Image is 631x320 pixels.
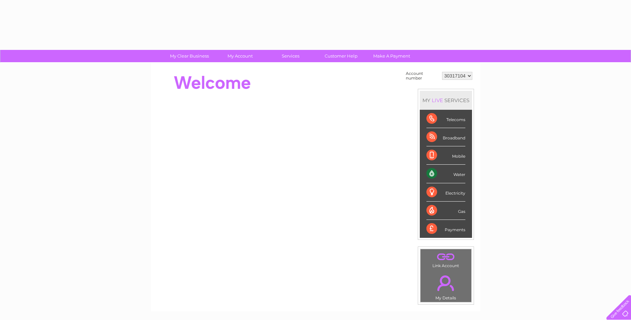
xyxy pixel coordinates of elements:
a: Customer Help [314,50,369,62]
a: Make A Payment [364,50,419,62]
div: Broadband [426,128,465,146]
div: LIVE [430,97,444,103]
a: . [422,271,470,295]
div: Electricity [426,183,465,202]
td: My Details [420,270,472,302]
div: Mobile [426,146,465,165]
td: Account number [404,70,440,82]
div: Payments [426,220,465,238]
div: MY SERVICES [420,91,472,110]
a: Services [263,50,318,62]
a: My Account [213,50,267,62]
div: Water [426,165,465,183]
a: . [422,251,470,262]
td: Link Account [420,249,472,270]
div: Telecoms [426,110,465,128]
div: Gas [426,202,465,220]
a: My Clear Business [162,50,217,62]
